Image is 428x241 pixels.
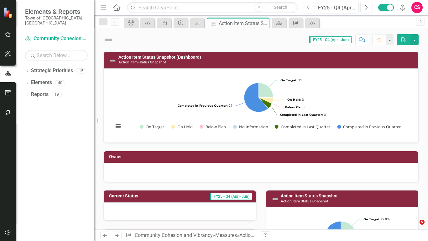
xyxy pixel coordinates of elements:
iframe: Intercom live chat [407,220,422,235]
img: Not Defined [103,35,113,45]
path: On Hold, 3. [259,97,273,103]
text: 25.0% [363,217,389,221]
button: Show Completed in Previous Quarter [337,124,401,130]
a: Elements [31,79,52,86]
path: On Target, 11. [258,83,273,97]
a: Community Cohesion and Vibrancy [25,35,88,42]
button: Search [265,3,296,12]
div: 15 [76,68,86,73]
div: Action Item Status Snapshot [219,19,268,27]
img: Not Defined [109,57,117,64]
button: Show Completed in Last Quarter [275,124,331,130]
a: Measures [215,232,237,238]
a: Reports [31,91,49,98]
span: FY25 - Q4 (Apr - Jun) [309,36,352,43]
text: : 0 [285,105,306,109]
tspan: Below Plan [285,105,303,109]
button: Show No Information [233,124,268,130]
button: FY25 - Q4 (Apr - Jun) [316,2,359,13]
a: Strategic Priorities [31,67,73,74]
input: Search ClearPoint... [127,2,298,13]
h3: Owner [109,154,415,159]
div: 19 [52,92,62,97]
span: Elements & Reports [25,8,88,15]
a: Action Item Status Snapshot [281,193,338,198]
span: FY25 - Q4 (Apr - Jun) [210,193,252,200]
span: Search [274,5,287,10]
img: ClearPoint Strategy [3,7,14,18]
button: Show On Hold [171,124,193,130]
tspan: On Hold [287,97,300,102]
div: Action Item Status Snapshot [239,232,303,238]
tspan: Completed in Previous Quarter [178,103,227,108]
svg: Interactive chart [110,73,407,136]
small: Action Item Status Snapshot [281,199,328,203]
text: : 27 [178,103,232,108]
button: Show Below Plan [200,124,226,130]
button: CS [411,2,423,13]
path: Completed in Last Quarter, 3. [259,97,272,108]
img: Not Defined [271,195,279,203]
div: » » [126,232,256,239]
path: On Target, 11. [341,221,357,237]
tspan: On Target: [363,217,380,221]
input: Search Below... [25,50,88,61]
text: : 11 [280,78,302,82]
div: Chart. Highcharts interactive chart. [110,73,412,136]
div: FY25 - Q4 (Apr - Jun) [318,4,357,12]
button: Show On Target [140,124,164,130]
div: 40 [55,80,65,85]
text: : 3 [287,97,304,102]
a: Action Item Status Snapshot (Dashboard) [118,55,201,60]
span: 5 [420,220,425,225]
h3: Current Status [109,194,167,198]
tspan: Completed in Last Quarter [280,112,322,117]
a: Community Cohesion and Vibrancy [135,232,213,238]
small: Town of [GEOGRAPHIC_DATA], [GEOGRAPHIC_DATA] [25,15,88,26]
tspan: On Target [280,78,297,82]
small: Action Item Status Snapshot [118,60,166,64]
path: Completed in Previous Quarter, 27. [244,83,268,112]
text: : 3 [280,112,326,117]
button: View chart menu, Chart [114,122,123,131]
